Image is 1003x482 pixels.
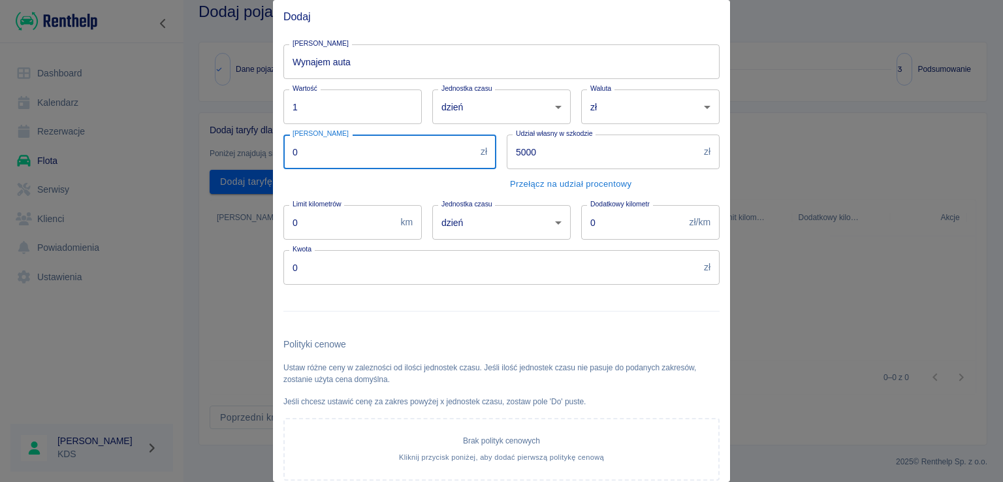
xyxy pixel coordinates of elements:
label: Dodatkowy kilometr [590,199,650,209]
p: Ustaw różne ceny w zalezności od ilości jednostek czasu. Jeśli ilość jednostek czasu nie pasuje d... [283,362,720,385]
div: zł [581,89,720,124]
button: Przełącz na udział procentowy [507,174,635,195]
label: Waluta [590,84,611,93]
div: dzień [432,205,571,240]
label: Jednostka czasu [441,84,492,93]
label: Wartość [293,84,317,93]
p: zł [704,145,710,159]
p: zł/km [690,216,710,229]
p: zł [481,145,487,159]
span: Dodaj [283,10,720,24]
div: dzień [432,89,571,124]
h6: Polityki cenowe [283,338,720,351]
span: Kliknij przycisk poniżej, aby dodać pierwszą politykę cenową [399,453,604,461]
label: Limit kilometrów [293,199,342,209]
p: Jeśli chcesz ustawić cenę za zakres powyżej x jednostek czasu, zostaw pole 'Do' puste. [283,396,720,408]
p: Brak polityk cenowych [300,435,703,447]
label: Jednostka czasu [441,199,492,209]
label: Kwota [293,244,311,254]
label: [PERSON_NAME] [293,39,349,48]
label: Udział własny w szkodzie [516,129,593,138]
label: [PERSON_NAME] [293,129,349,138]
p: km [400,216,413,229]
p: zł [704,261,710,274]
